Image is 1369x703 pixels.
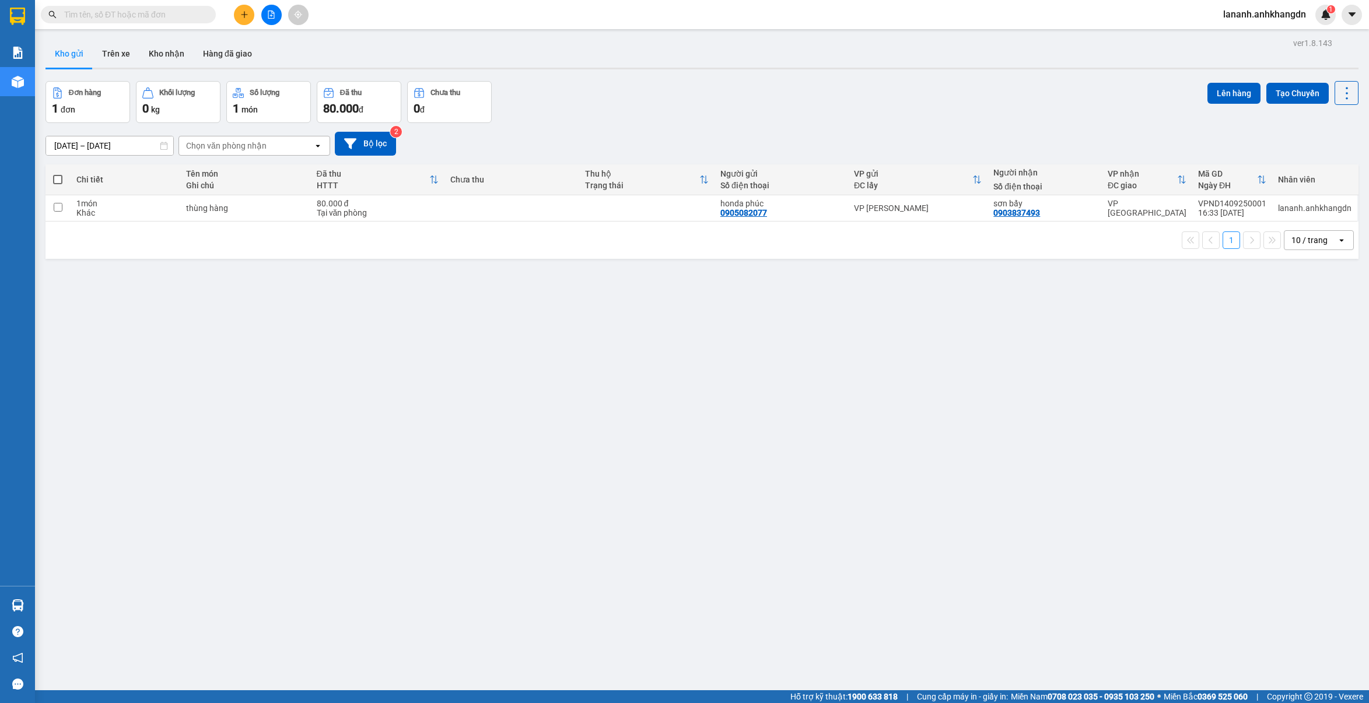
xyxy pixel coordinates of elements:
[720,199,842,208] div: honda phúc
[261,5,282,25] button: file-add
[226,81,311,123] button: Số lượng1món
[159,89,195,97] div: Khối lượng
[1192,164,1272,195] th: Toggle SortBy
[136,81,220,123] button: Khối lượng0kg
[1256,690,1258,703] span: |
[1278,203,1352,213] div: lananh.anhkhangdn
[317,81,401,123] button: Đã thu80.000đ
[1223,231,1240,249] button: 1
[12,599,24,611] img: warehouse-icon
[1327,5,1335,13] sup: 1
[69,89,101,97] div: Đơn hàng
[585,181,699,190] div: Trạng thái
[317,169,429,178] div: Đã thu
[1278,175,1352,184] div: Nhân viên
[359,105,363,114] span: đ
[313,141,323,150] svg: open
[323,101,359,115] span: 80.000
[854,169,972,178] div: VP gửi
[1198,181,1257,190] div: Ngày ĐH
[241,105,258,114] span: món
[317,181,429,190] div: HTTT
[1108,199,1186,217] div: VP [GEOGRAPHIC_DATA]
[450,175,574,184] div: Chưa thu
[1337,235,1346,245] svg: open
[76,208,174,217] div: Khác
[76,175,174,184] div: Chi tiết
[186,203,305,213] div: thùng hàng
[993,168,1096,177] div: Người nhận
[233,101,239,115] span: 1
[1198,169,1257,178] div: Mã GD
[390,126,402,138] sup: 2
[240,10,248,19] span: plus
[854,181,972,190] div: ĐC lấy
[250,89,279,97] div: Số lượng
[311,164,444,195] th: Toggle SortBy
[1266,83,1329,104] button: Tạo Chuyến
[720,208,767,217] div: 0905082077
[430,89,460,97] div: Chưa thu
[64,8,202,21] input: Tìm tên, số ĐT hoặc mã đơn
[720,181,842,190] div: Số điện thoại
[139,40,194,68] button: Kho nhận
[46,136,173,155] input: Select a date range.
[12,679,23,690] span: message
[848,164,988,195] th: Toggle SortBy
[52,101,58,115] span: 1
[12,76,24,88] img: warehouse-icon
[288,5,309,25] button: aim
[1347,9,1357,20] span: caret-down
[1108,169,1177,178] div: VP nhận
[76,199,174,208] div: 1 món
[151,105,160,114] span: kg
[1198,692,1248,701] strong: 0369 525 060
[340,89,362,97] div: Đã thu
[142,101,149,115] span: 0
[12,47,24,59] img: solution-icon
[317,199,439,208] div: 80.000 đ
[93,40,139,68] button: Trên xe
[317,208,439,217] div: Tại văn phòng
[186,140,267,152] div: Chọn văn phòng nhận
[186,181,305,190] div: Ghi chú
[1108,181,1177,190] div: ĐC giao
[414,101,420,115] span: 0
[267,10,275,19] span: file-add
[854,203,982,213] div: VP [PERSON_NAME]
[1198,208,1266,217] div: 16:33 [DATE]
[186,169,305,178] div: Tên món
[790,690,898,703] span: Hỗ trợ kỹ thuật:
[12,652,23,663] span: notification
[1207,83,1261,104] button: Lên hàng
[1102,164,1192,195] th: Toggle SortBy
[294,10,302,19] span: aim
[61,105,75,114] span: đơn
[993,208,1040,217] div: 0903837493
[579,164,715,195] th: Toggle SortBy
[194,40,261,68] button: Hàng đã giao
[993,182,1096,191] div: Số điện thoại
[1304,693,1312,701] span: copyright
[906,690,908,703] span: |
[720,169,842,178] div: Người gửi
[1048,692,1154,701] strong: 0708 023 035 - 0935 103 250
[407,81,492,123] button: Chưa thu0đ
[1342,5,1362,25] button: caret-down
[335,132,396,156] button: Bộ lọc
[1291,234,1328,246] div: 10 / trang
[1293,37,1332,50] div: ver 1.8.143
[48,10,57,19] span: search
[1164,690,1248,703] span: Miền Bắc
[1157,694,1161,699] span: ⚪️
[45,81,130,123] button: Đơn hàng1đơn
[45,40,93,68] button: Kho gửi
[234,5,254,25] button: plus
[10,8,25,25] img: logo-vxr
[420,105,425,114] span: đ
[917,690,1008,703] span: Cung cấp máy in - giấy in:
[1198,199,1266,208] div: VPND1409250001
[1321,9,1331,20] img: icon-new-feature
[1329,5,1333,13] span: 1
[12,626,23,637] span: question-circle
